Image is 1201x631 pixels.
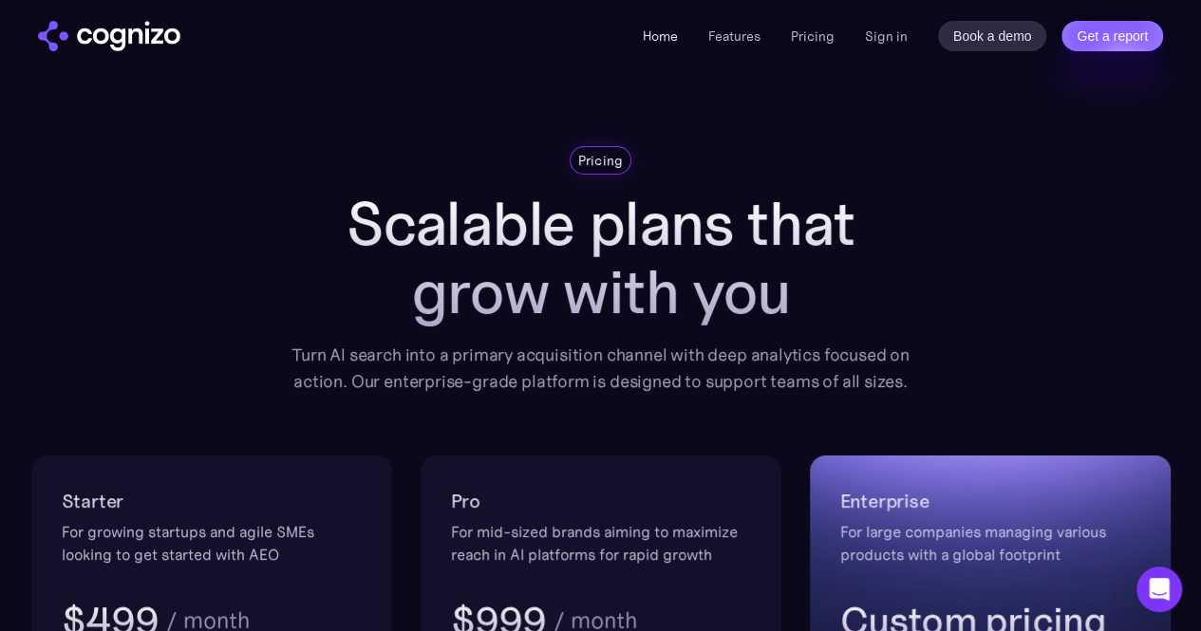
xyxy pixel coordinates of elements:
h2: Enterprise [840,486,1140,516]
img: cognizo logo [38,21,180,51]
a: Book a demo [938,21,1047,51]
div: For large companies managing various products with a global footprint [840,520,1140,566]
h2: Starter [62,486,362,516]
div: Pricing [578,151,624,170]
a: home [38,21,180,51]
h2: Pro [451,486,751,516]
h1: Scalable plans that grow with you [278,190,924,326]
a: Pricing [791,28,835,45]
div: Open Intercom Messenger [1136,566,1182,612]
a: Get a report [1061,21,1163,51]
a: Sign in [865,25,908,47]
div: For mid-sized brands aiming to maximize reach in AI platforms for rapid growth [451,520,751,566]
div: For growing startups and agile SMEs looking to get started with AEO [62,520,362,566]
div: Turn AI search into a primary acquisition channel with deep analytics focused on action. Our ente... [278,342,924,395]
a: Home [643,28,678,45]
a: Features [708,28,760,45]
